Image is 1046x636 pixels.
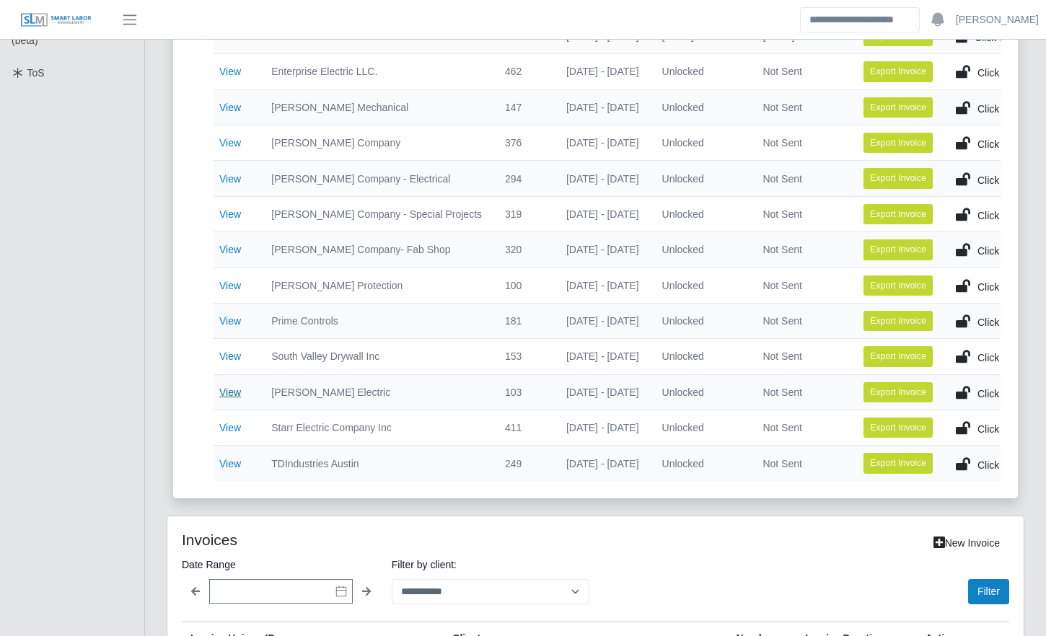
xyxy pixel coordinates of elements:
[751,339,852,374] td: Not Sent
[260,161,493,196] td: [PERSON_NAME] Company - Electrical
[555,446,651,481] td: [DATE] - [DATE]
[555,268,651,303] td: [DATE] - [DATE]
[219,280,241,291] a: View
[751,374,852,410] td: Not Sent
[863,311,933,331] button: Export Invoice
[651,54,752,89] td: Unlocked
[977,281,1034,293] span: Click to Lock
[977,459,1034,471] span: Click to Lock
[260,89,493,125] td: [PERSON_NAME] Mechanical
[651,303,752,338] td: Unlocked
[651,268,752,303] td: Unlocked
[651,196,752,231] td: Unlocked
[555,196,651,231] td: [DATE] - [DATE]
[651,339,752,374] td: Unlocked
[260,339,493,374] td: South Valley Drywall Inc
[956,12,1039,27] a: [PERSON_NAME]
[182,556,380,573] label: Date Range
[555,232,651,268] td: [DATE] - [DATE]
[493,446,555,481] td: 249
[751,196,852,231] td: Not Sent
[924,531,1009,556] a: New Invoice
[863,239,933,260] button: Export Invoice
[219,208,241,220] a: View
[651,161,752,196] td: Unlocked
[751,410,852,446] td: Not Sent
[219,173,241,185] a: View
[493,339,555,374] td: 153
[219,315,241,327] a: View
[493,196,555,231] td: 319
[555,161,651,196] td: [DATE] - [DATE]
[863,204,933,224] button: Export Invoice
[977,388,1034,399] span: Click to Lock
[219,137,241,149] a: View
[219,458,241,469] a: View
[219,422,241,433] a: View
[751,268,852,303] td: Not Sent
[751,54,852,89] td: Not Sent
[493,303,555,338] td: 181
[977,317,1034,328] span: Click to Lock
[977,245,1034,257] span: Click to Lock
[260,125,493,161] td: [PERSON_NAME] Company
[260,410,493,446] td: Starr Electric Company Inc
[863,418,933,438] button: Export Invoice
[863,453,933,473] button: Export Invoice
[977,423,1034,435] span: Click to Lock
[651,89,752,125] td: Unlocked
[493,54,555,89] td: 462
[493,125,555,161] td: 376
[751,303,852,338] td: Not Sent
[977,138,1034,150] span: Click to Lock
[555,303,651,338] td: [DATE] - [DATE]
[863,275,933,296] button: Export Invoice
[863,168,933,188] button: Export Invoice
[555,125,651,161] td: [DATE] - [DATE]
[968,579,1009,604] button: Filter
[751,125,852,161] td: Not Sent
[260,374,493,410] td: [PERSON_NAME] Electric
[863,61,933,81] button: Export Invoice
[555,54,651,89] td: [DATE] - [DATE]
[260,196,493,231] td: [PERSON_NAME] Company - Special Projects
[219,66,241,77] a: View
[219,102,241,113] a: View
[555,89,651,125] td: [DATE] - [DATE]
[977,67,1034,79] span: Click to Lock
[219,350,241,362] a: View
[977,210,1034,221] span: Click to Lock
[493,268,555,303] td: 100
[651,232,752,268] td: Unlocked
[219,244,241,255] a: View
[260,303,493,338] td: Prime Controls
[260,268,493,303] td: [PERSON_NAME] Protection
[751,232,852,268] td: Not Sent
[20,12,92,28] img: SLM Logo
[651,446,752,481] td: Unlocked
[977,352,1034,363] span: Click to Lock
[863,382,933,402] button: Export Invoice
[493,374,555,410] td: 103
[555,339,651,374] td: [DATE] - [DATE]
[392,556,590,573] label: Filter by client:
[751,446,852,481] td: Not Sent
[493,232,555,268] td: 320
[260,232,493,268] td: [PERSON_NAME] Company- Fab Shop
[493,410,555,446] td: 411
[977,175,1034,186] span: Click to Lock
[182,531,514,549] h4: Invoices
[651,374,752,410] td: Unlocked
[27,67,45,79] span: ToS
[260,54,493,89] td: Enterprise Electric LLC.
[493,89,555,125] td: 147
[555,374,651,410] td: [DATE] - [DATE]
[260,446,493,481] td: TDIndustries Austin
[493,161,555,196] td: 294
[651,410,752,446] td: Unlocked
[219,387,241,398] a: View
[651,125,752,161] td: Unlocked
[751,161,852,196] td: Not Sent
[800,7,920,32] input: Search
[863,346,933,366] button: Export Invoice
